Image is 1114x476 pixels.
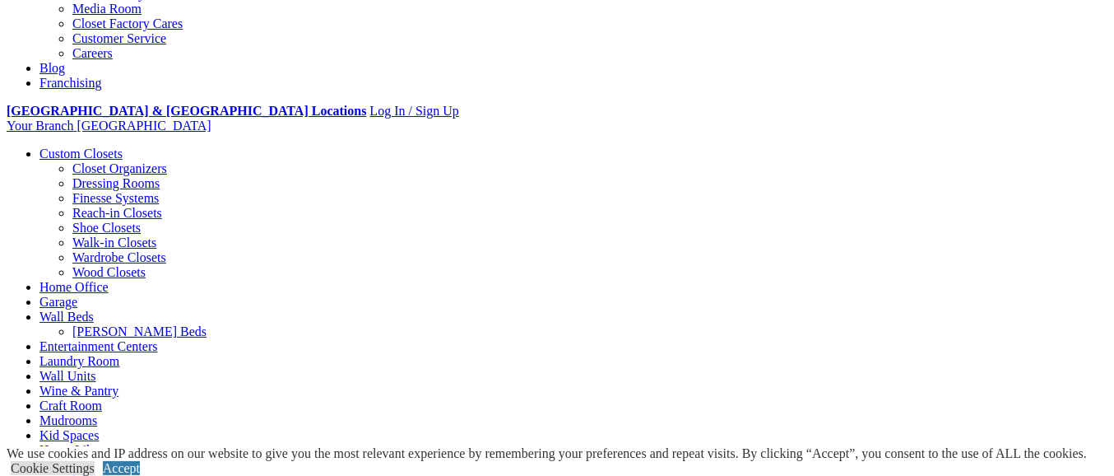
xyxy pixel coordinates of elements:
a: Wall Beds [39,310,94,324]
span: Your Branch [7,119,73,133]
a: Blog [39,61,65,75]
a: Customer Service [72,31,166,45]
span: [GEOGRAPHIC_DATA] [77,119,211,133]
a: Franchising [39,76,102,90]
a: Craft Room [39,399,102,413]
a: Accept [103,461,140,475]
a: Wine & Pantry [39,384,118,398]
a: Garage [39,295,77,309]
a: [GEOGRAPHIC_DATA] & [GEOGRAPHIC_DATA] Locations [7,104,366,118]
a: Careers [72,46,113,60]
a: Mudrooms [39,413,97,427]
a: Media Room [72,2,142,16]
a: Entertainment Centers [39,339,158,353]
a: Cookie Settings [11,461,95,475]
a: Custom Closets [39,147,123,161]
a: Closet Organizers [72,161,167,175]
a: Home Library [39,443,114,457]
a: Shoe Closets [72,221,141,235]
a: Kid Spaces [39,428,99,442]
a: Walk-in Closets [72,236,156,250]
div: We use cookies and IP address on our website to give you the most relevant experience by remember... [7,446,1087,461]
a: Your Branch [GEOGRAPHIC_DATA] [7,119,211,133]
a: Reach-in Closets [72,206,162,220]
a: Dressing Rooms [72,176,160,190]
a: Finesse Systems [72,191,159,205]
a: Log In / Sign Up [369,104,458,118]
a: Closet Factory Cares [72,16,183,30]
a: Home Office [39,280,109,294]
a: Wall Units [39,369,95,383]
a: Laundry Room [39,354,119,368]
a: [PERSON_NAME] Beds [72,324,207,338]
a: Wardrobe Closets [72,250,166,264]
a: Wood Closets [72,265,146,279]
